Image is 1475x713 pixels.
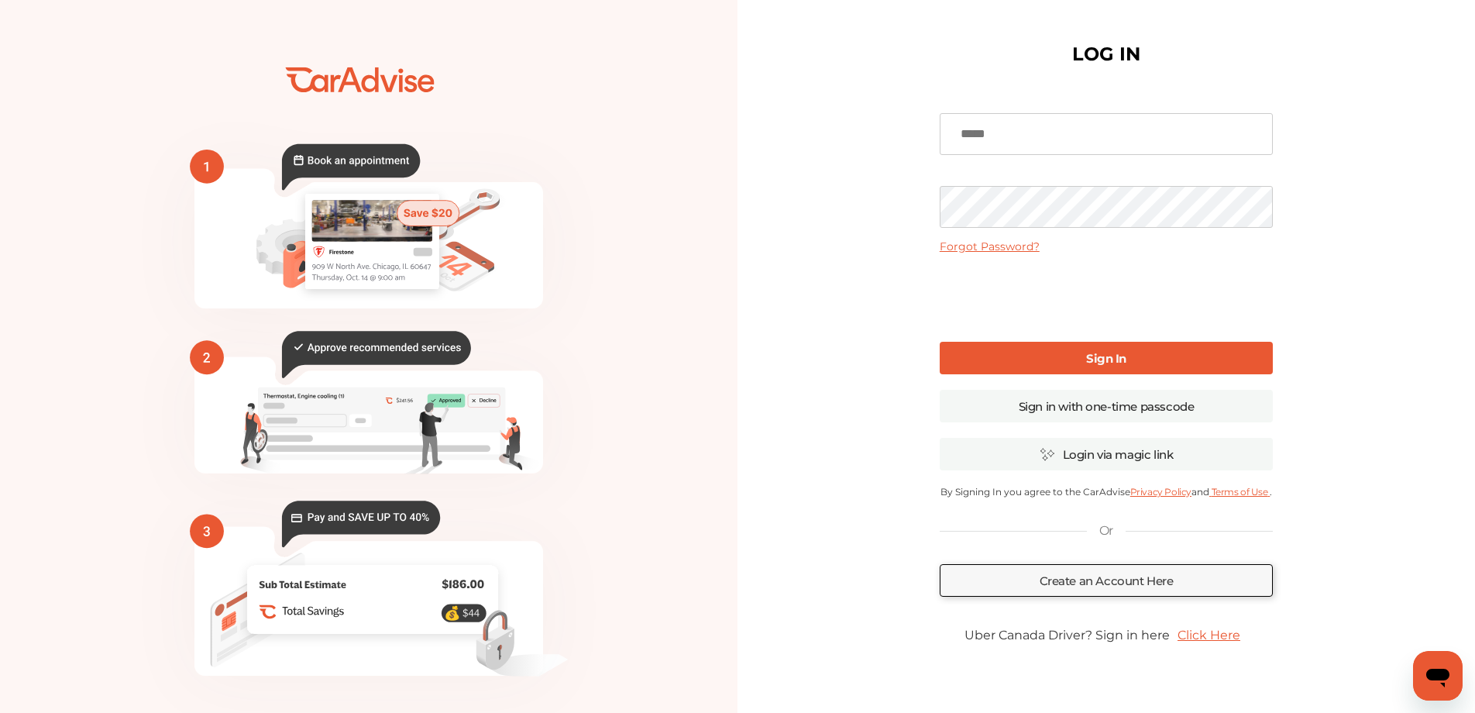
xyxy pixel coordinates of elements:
a: Privacy Policy [1130,486,1191,498]
p: By Signing In you agree to the CarAdvise and . [940,486,1273,498]
img: magic_icon.32c66aac.svg [1040,447,1055,462]
a: Create an Account Here [940,564,1273,597]
p: Or [1099,522,1113,539]
iframe: Button to launch messaging window [1413,651,1463,701]
h1: LOG IN [1072,46,1140,62]
iframe: reCAPTCHA [988,266,1224,326]
text: 💰 [444,605,461,622]
a: Sign In [940,342,1273,374]
b: Sign In [1086,351,1126,366]
a: Click Here [1170,620,1248,650]
span: Uber Canada Driver? Sign in here [964,628,1170,642]
a: Login via magic link [940,438,1273,470]
a: Sign in with one-time passcode [940,390,1273,422]
a: Forgot Password? [940,239,1040,253]
a: Terms of Use [1209,486,1270,498]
